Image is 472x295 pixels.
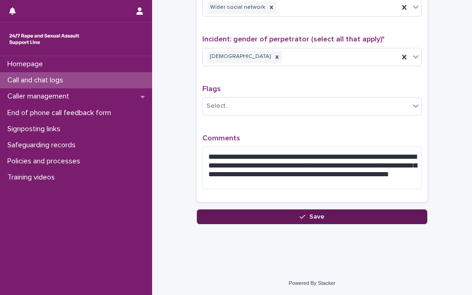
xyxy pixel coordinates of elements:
[4,157,88,166] p: Policies and processes
[4,125,68,133] p: Signposting links
[197,209,427,224] button: Save
[202,134,240,142] span: Comments
[4,109,118,117] p: End of phone call feedback form
[4,173,62,182] p: Training videos
[4,92,77,101] p: Caller management
[202,35,384,43] span: Incident: gender of perpetrator (select all that apply)
[7,30,81,48] img: rhQMoQhaT3yELyF149Cw
[202,85,221,93] span: Flags
[206,101,230,111] div: Select...
[207,1,266,14] div: Wider social network
[289,280,335,286] a: Powered By Stacker
[4,141,83,150] p: Safeguarding records
[207,51,272,63] div: [DEMOGRAPHIC_DATA]
[4,60,50,69] p: Homepage
[4,76,71,85] p: Call and chat logs
[309,214,324,220] span: Save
